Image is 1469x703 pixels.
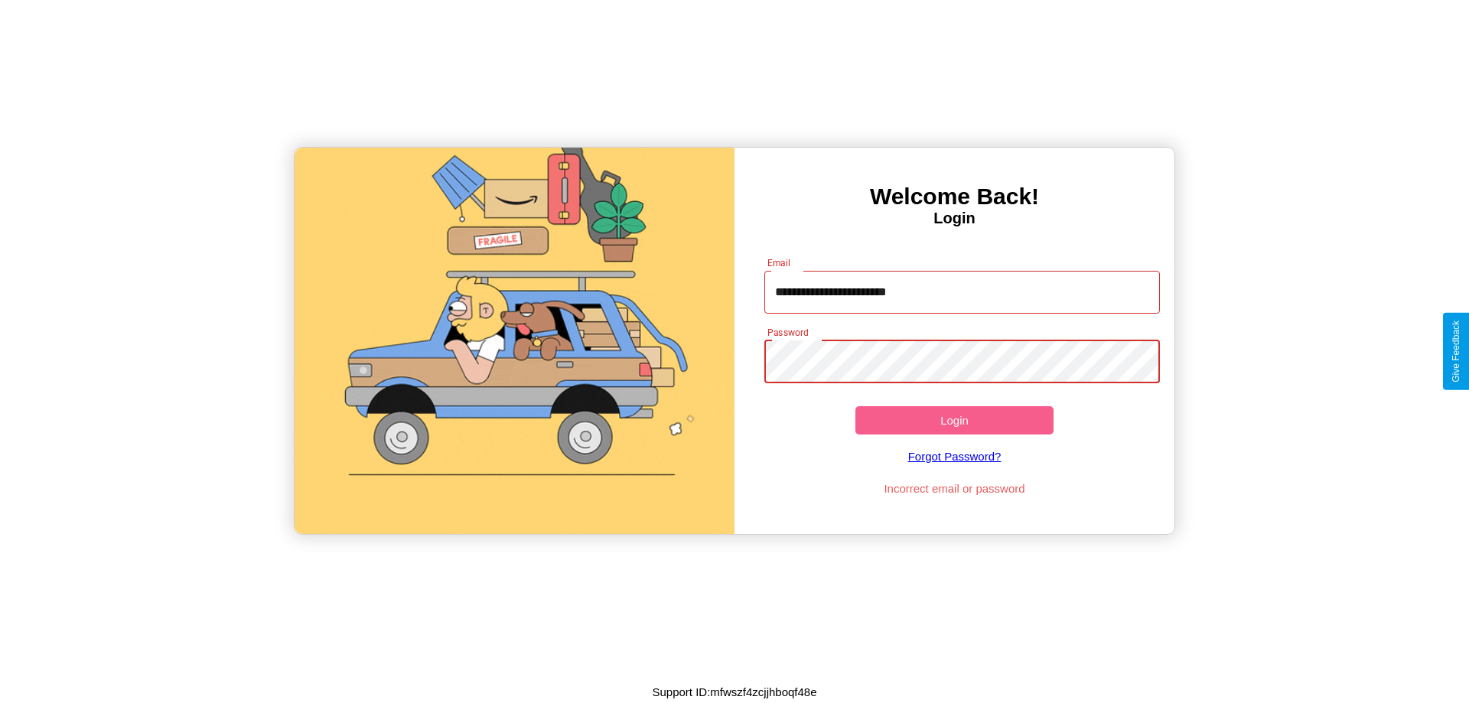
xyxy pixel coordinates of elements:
[767,256,791,269] label: Email
[767,326,808,339] label: Password
[1451,321,1461,382] div: Give Feedback
[734,184,1174,210] h3: Welcome Back!
[757,478,1153,499] p: Incorrect email or password
[757,434,1153,478] a: Forgot Password?
[295,148,734,534] img: gif
[652,682,816,702] p: Support ID: mfwszf4zcjjhboqf48e
[734,210,1174,227] h4: Login
[855,406,1054,434] button: Login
